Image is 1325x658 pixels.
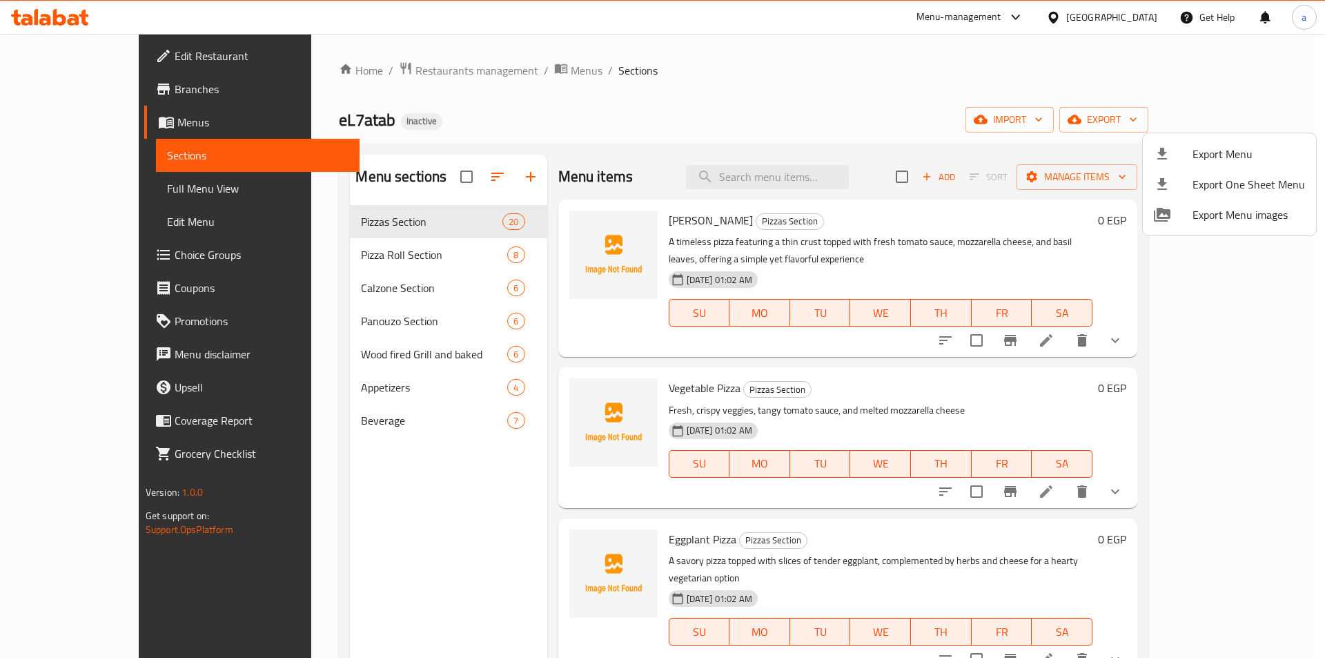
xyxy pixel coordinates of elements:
span: Export Menu images [1192,206,1305,223]
span: Export One Sheet Menu [1192,176,1305,193]
li: Export Menu images [1143,200,1316,230]
li: Export menu items [1143,139,1316,169]
li: Export one sheet menu items [1143,169,1316,200]
span: Export Menu [1192,146,1305,162]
